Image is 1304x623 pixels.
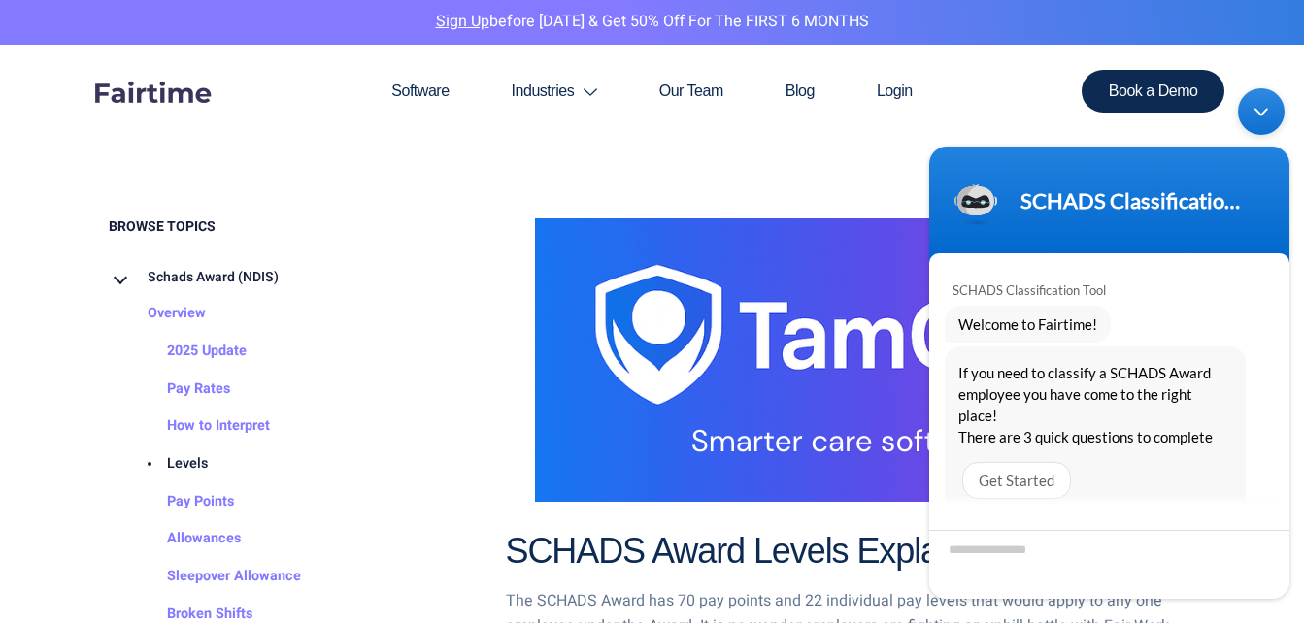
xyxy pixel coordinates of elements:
a: Sleepover Allowance [128,558,301,596]
a: Schads Award (NDIS) [109,259,279,296]
a: Our Team [628,45,754,138]
a: Allowances [128,520,241,558]
a: Levels [128,445,208,483]
a: Overview [109,295,206,333]
p: before [DATE] & Get 50% Off for the FIRST 6 MONTHS [15,10,1289,35]
a: 2025 Update [128,333,247,371]
a: Pay Points [128,483,234,521]
a: Login [846,45,944,138]
a: Industries [481,45,628,138]
a: Pay Rates [128,371,230,409]
strong: SCHADS Award Levels Explained [506,531,1001,571]
iframe: SalesIQ Chatwindow [919,79,1299,608]
a: Sign Up [436,10,489,33]
a: How to Interpret [128,408,270,445]
a: Blog [754,45,846,138]
a: Software [360,45,480,138]
a: Book a Demo [1082,70,1225,113]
